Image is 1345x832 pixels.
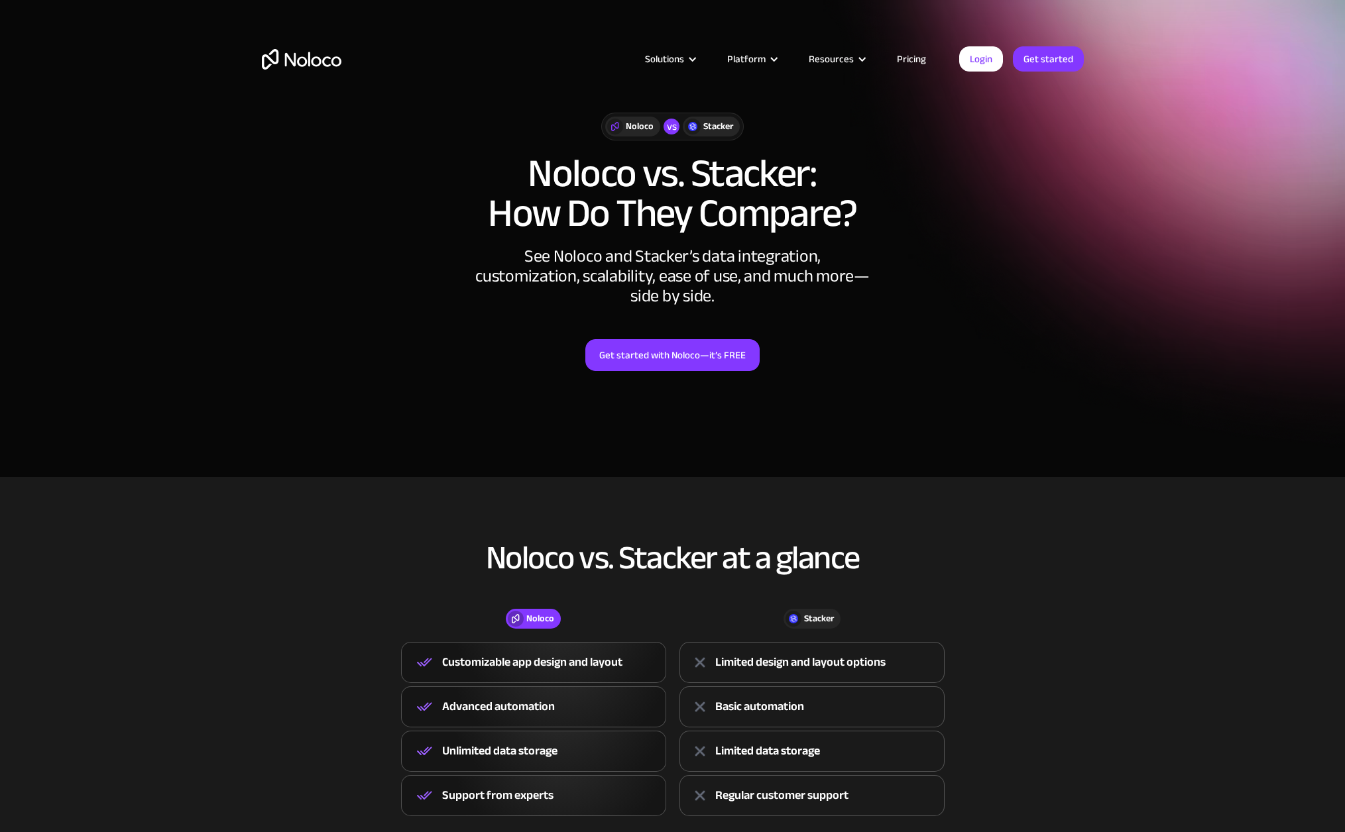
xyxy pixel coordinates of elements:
div: Resources [809,50,854,68]
div: Limited design and layout options [715,652,886,672]
a: home [262,49,341,70]
div: Resources [792,50,880,68]
a: Login [959,46,1003,72]
div: Solutions [628,50,711,68]
div: Customizable app design and layout [442,652,622,672]
a: Get started with Noloco—it’s FREE [585,339,760,371]
div: Platform [727,50,766,68]
div: Solutions [645,50,684,68]
div: Limited data storage [715,741,820,761]
div: Basic automation [715,697,804,717]
a: Get started [1013,46,1084,72]
div: Support from experts [442,786,554,806]
div: Unlimited data storage [442,741,557,761]
div: Stacker [804,611,834,626]
div: vs [664,119,679,134]
div: Regular customer support [715,786,848,806]
div: Platform [711,50,792,68]
a: Pricing [880,50,943,68]
div: Noloco [526,611,554,626]
div: Advanced automation [442,697,555,717]
h2: Noloco vs. Stacker at a glance [262,540,1084,576]
div: See Noloco and Stacker’s data integration, customization, scalability, ease of use, and much more... [474,246,872,306]
div: Stacker [703,119,733,134]
h1: Noloco vs. Stacker: How Do They Compare? [262,154,1084,233]
div: Noloco [626,119,654,134]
